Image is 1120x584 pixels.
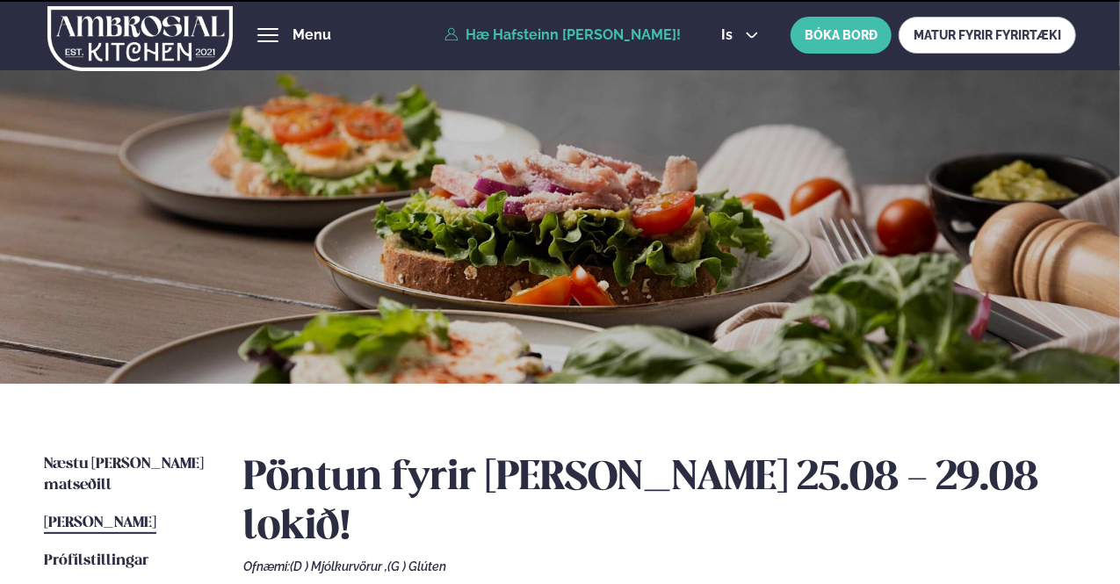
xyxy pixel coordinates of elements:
button: is [707,28,773,42]
a: Hæ Hafsteinn [PERSON_NAME]! [444,27,681,43]
a: [PERSON_NAME] [44,513,156,534]
span: (D ) Mjólkurvörur , [290,559,387,573]
button: BÓKA BORÐ [791,17,892,54]
span: (G ) Glúten [387,559,446,573]
h2: Pöntun fyrir [PERSON_NAME] 25.08 - 29.08 lokið! [243,454,1076,552]
button: hamburger [257,25,278,46]
span: Næstu [PERSON_NAME] matseðill [44,457,204,493]
a: MATUR FYRIR FYRIRTÆKI [899,17,1076,54]
span: [PERSON_NAME] [44,516,156,530]
img: logo [47,3,233,75]
div: Ofnæmi: [243,559,1076,573]
span: Prófílstillingar [44,553,148,568]
span: is [721,28,738,42]
a: Næstu [PERSON_NAME] matseðill [44,454,208,496]
a: Prófílstillingar [44,551,148,572]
